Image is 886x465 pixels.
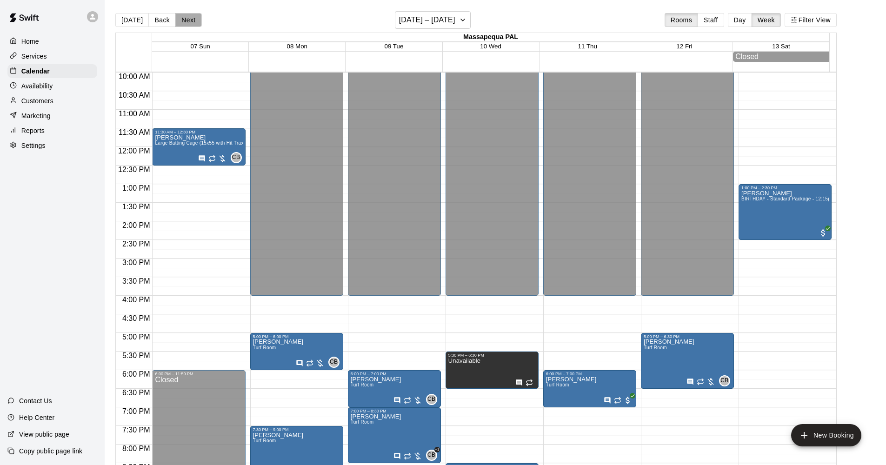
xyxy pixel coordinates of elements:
button: Next [175,13,201,27]
div: 6:00 PM – 7:00 PM: Turf Room [543,370,636,407]
span: 5:00 PM [120,333,153,341]
div: Closed [735,53,826,61]
span: CB [427,395,435,404]
svg: Has notes [604,397,611,404]
span: CB [427,451,435,460]
p: Copy public page link [19,446,82,456]
button: 12 Fri [676,43,692,50]
button: [DATE] [115,13,149,27]
span: 7:30 PM [120,426,153,434]
span: Chris Brooks [723,375,730,386]
div: 5:00 PM – 6:00 PM [253,334,340,339]
span: 1:00 PM [120,184,153,192]
p: Reports [21,126,45,135]
div: 6:00 PM – 11:59 PM [155,372,242,376]
p: Services [21,52,47,61]
div: Settings [7,139,97,153]
svg: Has notes [686,378,694,385]
span: Recurring event [697,378,704,385]
svg: Has notes [393,397,401,404]
p: Availability [21,81,53,91]
button: 11 Thu [578,43,597,50]
div: Chris Brooks [719,375,730,386]
p: Contact Us [19,396,52,405]
span: Chris Brooks & 1 other [430,450,437,461]
span: 4:30 PM [120,314,153,322]
div: 5:00 PM – 6:30 PM: Turf Room [641,333,734,389]
div: 1:00 PM – 2:30 PM: Jackson Muhlithaler [739,184,832,240]
h6: [DATE] – [DATE] [399,13,455,27]
span: Chris Brooks [430,394,437,405]
span: 3:00 PM [120,259,153,266]
button: 10 Wed [480,43,501,50]
span: 8:00 PM [120,445,153,452]
a: Marketing [7,109,97,123]
div: 7:00 PM – 8:30 PM: Turf Room [348,407,441,463]
button: 08 Mon [287,43,307,50]
div: 5:30 PM – 6:30 PM [448,353,536,358]
span: 3:30 PM [120,277,153,285]
div: 11:30 AM – 12:30 PM [155,130,242,134]
span: Recurring event [526,379,533,386]
svg: Has notes [393,452,401,460]
span: 6:00 PM [120,370,153,378]
p: Marketing [21,111,51,120]
div: 6:00 PM – 7:00 PM: Turf Room [348,370,441,407]
div: 11:30 AM – 12:30 PM: Large Batting Cage (15x55 with Hit Trax) [152,128,245,166]
svg: Has notes [515,379,523,386]
span: CB [720,376,728,385]
button: 07 Sun [191,43,210,50]
a: Reports [7,124,97,138]
span: Turf Room [351,419,374,425]
a: Customers [7,94,97,108]
span: 10:00 AM [116,73,153,80]
button: 09 Tue [385,43,404,50]
a: Home [7,34,97,48]
span: Recurring event [614,397,621,404]
p: Calendar [21,66,50,76]
div: Chris Brooks [426,394,437,405]
button: add [791,424,861,446]
span: All customers have paid [623,396,633,405]
span: Chris Brooks [332,357,340,368]
div: Massapequa PAL [152,33,829,42]
span: 1:30 PM [120,203,153,211]
span: 2:30 PM [120,240,153,248]
div: 1:00 PM – 2:30 PM [741,186,829,190]
div: 5:00 PM – 6:00 PM: Turf Room [250,333,343,370]
button: 13 Sat [772,43,790,50]
div: 5:00 PM – 6:30 PM [644,334,731,339]
span: Recurring event [306,359,313,367]
span: 4:00 PM [120,296,153,304]
p: Customers [21,96,53,106]
p: Help Center [19,413,54,422]
p: Home [21,37,39,46]
div: 6:00 PM – 7:00 PM [546,372,633,376]
div: Chris Brooks [426,450,437,461]
span: CB [232,153,240,162]
a: Calendar [7,64,97,78]
span: Turf Room [351,382,374,387]
span: +1 [434,447,440,452]
span: Turf Room [253,345,276,350]
span: Recurring event [208,155,216,162]
div: 7:00 PM – 8:30 PM [351,409,438,413]
p: View public page [19,430,69,439]
a: Availability [7,79,97,93]
svg: Has notes [198,155,206,162]
span: 12:30 PM [116,166,152,173]
button: Filter View [785,13,837,27]
button: Staff [698,13,724,27]
a: Services [7,49,97,63]
span: Large Batting Cage (15x55 with Hit Trax) [155,140,245,146]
